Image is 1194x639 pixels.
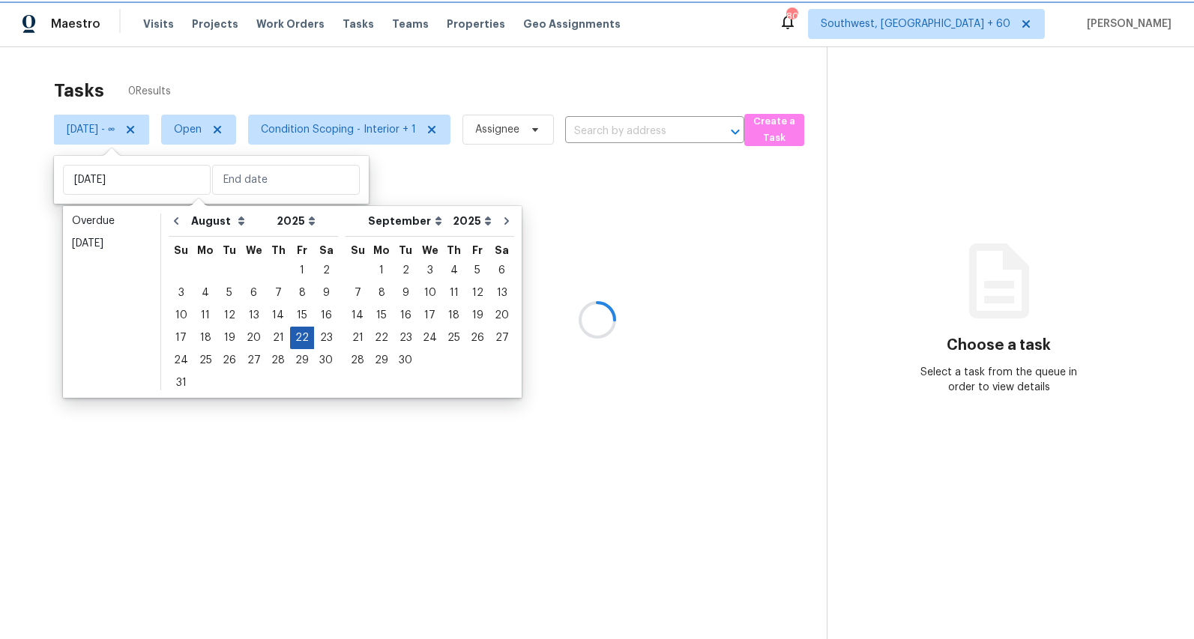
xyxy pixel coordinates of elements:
[241,282,266,303] div: 6
[241,327,266,348] div: 20
[241,349,266,372] div: Wed Aug 27 2025
[223,245,236,255] abbr: Tuesday
[290,349,314,372] div: Fri Aug 29 2025
[394,282,417,303] div: 9
[346,282,370,304] div: Sun Sep 07 2025
[364,210,449,232] select: Month
[266,349,290,372] div: Thu Aug 28 2025
[217,327,241,349] div: Tue Aug 19 2025
[465,327,489,349] div: Fri Sep 26 2025
[314,327,338,349] div: Sat Aug 23 2025
[217,305,241,326] div: 12
[346,282,370,303] div: 7
[266,304,290,327] div: Thu Aug 14 2025
[314,305,338,326] div: 16
[290,350,314,371] div: 29
[193,282,217,304] div: Mon Aug 04 2025
[489,282,514,303] div: 13
[417,305,442,326] div: 17
[193,350,217,371] div: 25
[266,350,290,371] div: 28
[314,349,338,372] div: Sat Aug 30 2025
[241,350,266,371] div: 27
[314,350,338,371] div: 30
[370,327,394,349] div: Mon Sep 22 2025
[465,282,489,304] div: Fri Sep 12 2025
[417,282,442,303] div: 10
[217,349,241,372] div: Tue Aug 26 2025
[266,282,290,304] div: Thu Aug 07 2025
[241,304,266,327] div: Wed Aug 13 2025
[465,282,489,303] div: 12
[489,259,514,282] div: Sat Sep 06 2025
[319,245,334,255] abbr: Saturday
[394,327,417,349] div: Tue Sep 23 2025
[193,327,217,349] div: Mon Aug 18 2025
[495,206,518,236] button: Go to next month
[442,282,465,303] div: 11
[266,327,290,349] div: Thu Aug 21 2025
[290,304,314,327] div: Fri Aug 15 2025
[273,210,319,232] select: Year
[394,305,417,326] div: 16
[472,245,483,255] abbr: Friday
[290,327,314,348] div: 22
[370,327,394,348] div: 22
[394,304,417,327] div: Tue Sep 16 2025
[165,206,187,236] button: Go to previous month
[169,350,193,371] div: 24
[465,327,489,348] div: 26
[442,304,465,327] div: Thu Sep 18 2025
[370,350,394,371] div: 29
[197,245,214,255] abbr: Monday
[266,282,290,303] div: 7
[495,245,509,255] abbr: Saturday
[266,327,290,348] div: 21
[169,282,193,303] div: 3
[169,372,193,393] div: 31
[290,259,314,282] div: Fri Aug 01 2025
[442,305,465,326] div: 18
[394,282,417,304] div: Tue Sep 09 2025
[67,210,157,390] ul: Date picker shortcuts
[394,349,417,372] div: Tue Sep 30 2025
[346,327,370,348] div: 21
[217,327,241,348] div: 19
[394,327,417,348] div: 23
[169,327,193,348] div: 17
[297,245,307,255] abbr: Friday
[169,282,193,304] div: Sun Aug 03 2025
[489,327,514,349] div: Sat Sep 27 2025
[370,282,394,303] div: 8
[447,245,461,255] abbr: Thursday
[314,260,338,281] div: 2
[217,282,241,304] div: Tue Aug 05 2025
[346,349,370,372] div: Sun Sep 28 2025
[442,282,465,304] div: Thu Sep 11 2025
[489,260,514,281] div: 6
[417,259,442,282] div: Wed Sep 03 2025
[370,305,394,326] div: 15
[314,327,338,348] div: 23
[174,245,188,255] abbr: Sunday
[442,327,465,348] div: 25
[394,350,417,371] div: 30
[465,259,489,282] div: Fri Sep 05 2025
[417,327,442,348] div: 24
[465,304,489,327] div: Fri Sep 19 2025
[187,210,273,232] select: Month
[290,282,314,304] div: Fri Aug 08 2025
[241,327,266,349] div: Wed Aug 20 2025
[193,349,217,372] div: Mon Aug 25 2025
[394,260,417,281] div: 2
[271,245,286,255] abbr: Thursday
[442,260,465,281] div: 4
[290,260,314,281] div: 1
[489,327,514,348] div: 27
[370,304,394,327] div: Mon Sep 15 2025
[169,372,193,394] div: Sun Aug 31 2025
[417,260,442,281] div: 3
[169,327,193,349] div: Sun Aug 17 2025
[417,327,442,349] div: Wed Sep 24 2025
[169,349,193,372] div: Sun Aug 24 2025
